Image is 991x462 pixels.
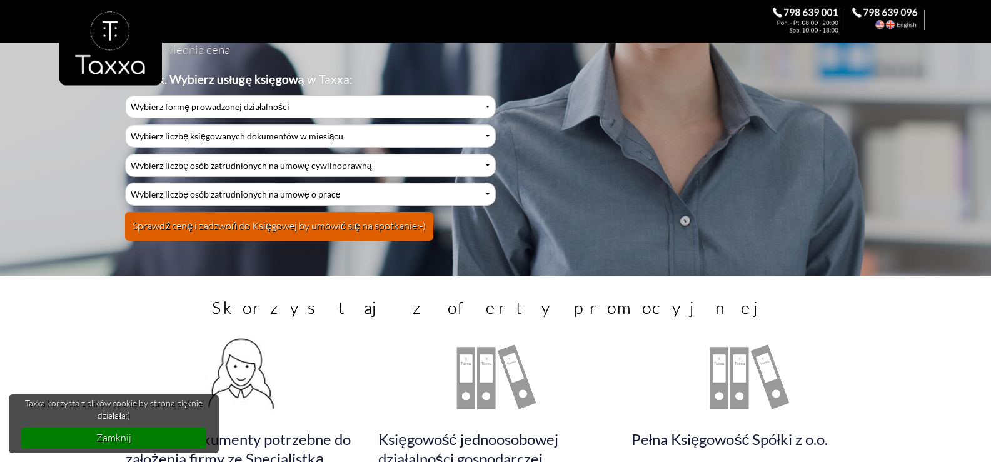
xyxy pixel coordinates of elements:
[172,297,819,318] h3: Skorzystaj z oferty promocyjnej
[631,430,866,450] h4: Pełna Księgowość Spółki z o.o.
[21,428,207,448] a: dismiss cookie message
[698,327,798,427] div: Poznaj cennik Pełnej Księgowości Spółki z o.o.
[125,212,433,241] button: Sprawdź cenę i zadzwoń do Księgowej by umówić się na spotkanie:-)
[773,8,852,33] div: Zadzwoń do Księgowej. 798 639 001
[125,95,495,248] div: Cennik Usług Księgowych Przyjaznej Księgowej w Biurze Rachunkowym Taxxa
[21,397,207,421] span: Taxxa korzysta z plików cookie by strona pięknie działała:)
[852,8,932,33] div: Call the Accountant. 798 639 096
[193,327,293,427] div: Wypełnij dokumenty potrzebne do założenia firmy z Księgową Taxxa
[445,327,545,427] div: Poznaj cennik księgowości jednoosobowej działalności gospodarczej
[9,394,219,453] div: cookieconsent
